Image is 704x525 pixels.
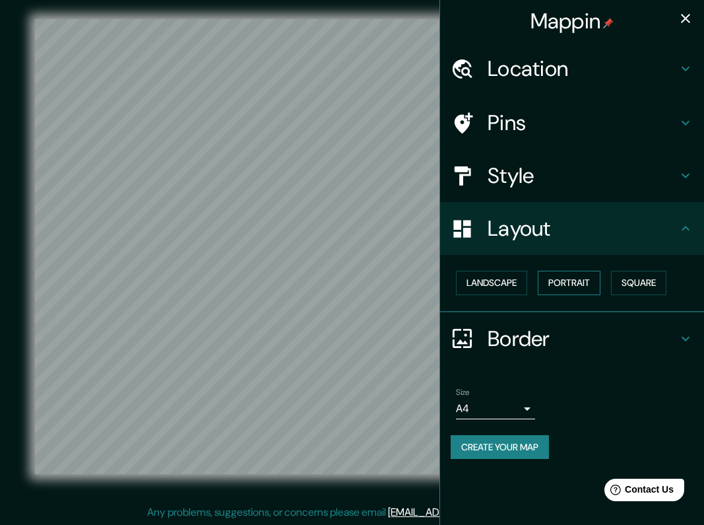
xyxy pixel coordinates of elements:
[603,18,614,28] img: pin-icon.png
[587,473,689,510] iframe: Help widget launcher
[456,386,470,398] label: Size
[488,215,678,242] h4: Layout
[451,435,549,460] button: Create your map
[440,42,704,95] div: Location
[488,326,678,352] h4: Border
[488,162,678,189] h4: Style
[440,149,704,202] div: Style
[538,271,600,295] button: Portrait
[488,55,678,82] h4: Location
[440,312,704,365] div: Border
[388,505,551,519] a: [EMAIL_ADDRESS][DOMAIN_NAME]
[440,202,704,255] div: Layout
[611,271,666,295] button: Square
[456,271,527,295] button: Landscape
[440,96,704,149] div: Pins
[530,8,614,34] h4: Mappin
[456,398,535,419] div: A4
[35,19,678,474] canvas: Map
[488,110,678,136] h4: Pins
[147,505,553,520] p: Any problems, suggestions, or concerns please email .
